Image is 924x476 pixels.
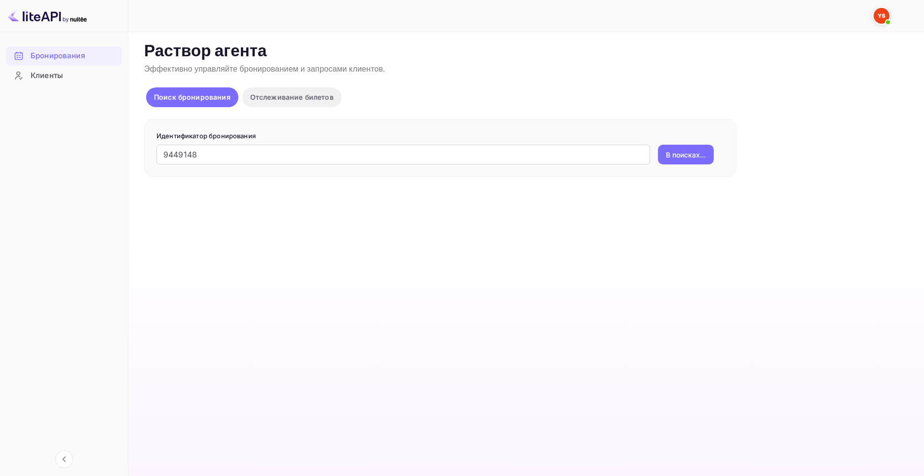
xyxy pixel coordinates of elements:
div: Бронирования [6,46,122,66]
img: Логотип LiteAPI [8,8,87,24]
div: Клиенты [6,66,122,85]
a: Клиенты [6,66,122,84]
a: Бронирования [6,46,122,65]
ya-tr-span: Поиск бронирования [154,93,231,101]
ya-tr-span: Идентификатор бронирования [156,132,256,140]
input: Введите идентификатор бронирования (например, 63782194) [156,145,650,164]
button: Свернуть навигацию [55,450,73,468]
ya-tr-span: Отслеживание билетов [250,93,334,101]
ya-tr-span: Раствор агента [144,41,267,62]
ya-tr-span: Бронирования [31,50,85,62]
ya-tr-span: В поисках... [666,150,706,160]
ya-tr-span: Клиенты [31,70,63,81]
button: В поисках... [658,145,714,164]
img: Служба Поддержки Яндекса [874,8,889,24]
ya-tr-span: Эффективно управляйте бронированием и запросами клиентов. [144,64,385,75]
